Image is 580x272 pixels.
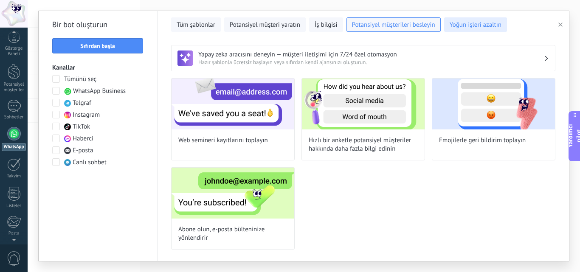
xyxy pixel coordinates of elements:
button: Tüm şablonlar [171,17,221,32]
font: WhatsApp [4,144,24,150]
font: Listeler [6,203,21,209]
img: Web semineri kayıtlarını toplayın [172,79,294,129]
font: Hazır şablonla ücretsiz başlayın veya sıfırdan kendi ajansınızı oluşturun. [198,59,367,66]
font: Emojilerle geri bildirim toplayın [439,136,526,144]
font: Sıfırdan başla [80,42,115,50]
font: Potansiyel müşteri yaratın [230,21,300,29]
button: Sıfırdan başla [52,38,143,53]
font: Potansiyel müşteriler [3,81,24,93]
font: Yoğun işleri azaltın [450,21,501,29]
font: Yapay zeka aracısını deneyin — müşteri iletişimi için 7/24 özel otomasyon [198,50,397,59]
button: İş bilgisi [309,17,343,32]
button: Potansiyel müşterileri besleyin [346,17,441,32]
font: Kanallar [52,64,75,72]
font: Web semineri kayıtlarını toplayın [178,136,268,144]
font: Takvim [7,173,21,179]
font: Potansiyel müşterileri besleyin [352,21,435,29]
font: Instagram [73,111,100,119]
font: Canlı sohbet [73,158,107,166]
font: Tümünü seç [64,75,96,83]
button: Yoğun işleri azaltın [444,17,507,32]
font: E-posta [73,146,93,154]
button: Potansiyel müşteri yaratın [224,17,306,32]
img: Hızlı bir anketle potansiyel müşteriler hakkında daha fazla bilgi edinin [302,79,425,129]
img: Abone olun, e-posta bülteninize yönlendirir [172,168,294,219]
font: Abone olun, e-posta bülteninize yönlendirir [178,225,265,242]
font: Hızlı bir anketle potansiyel müşteriler hakkında daha fazla bilgi edinin [309,136,411,153]
font: Gösterge Paneli [5,45,23,57]
font: Tüm şablonlar [177,21,215,29]
font: TikTok [73,123,90,131]
font: WhatsApp Business [73,87,126,95]
font: Haberci [73,135,93,143]
font: Sohbetler [4,114,24,120]
font: İş bilgisi [315,21,338,29]
img: Emojilerle geri bildirim toplayın [432,79,555,129]
font: Telgraf [73,99,91,107]
font: Bir bot oluşturun [52,20,107,29]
